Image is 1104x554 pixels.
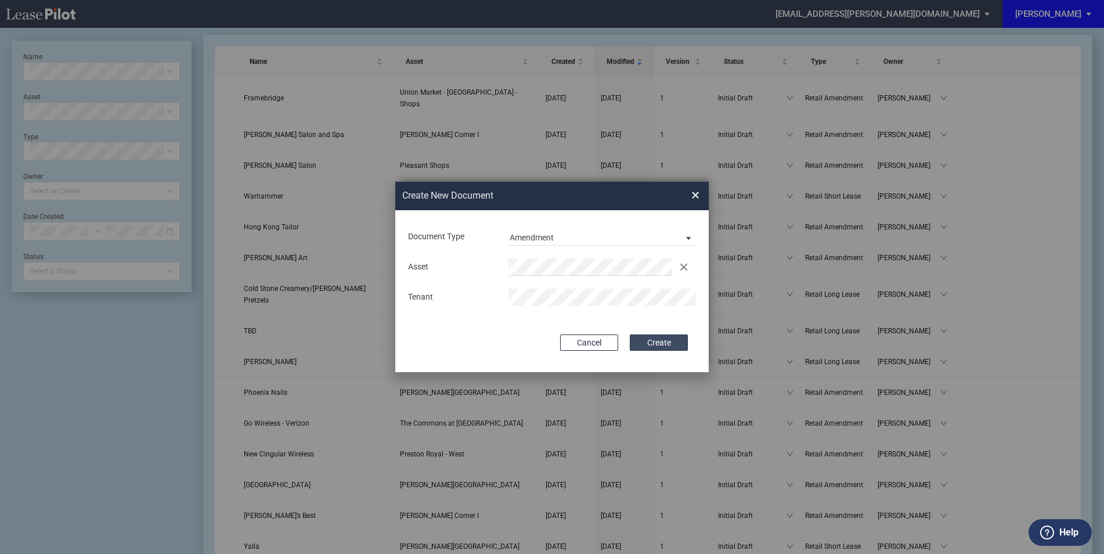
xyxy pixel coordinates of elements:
[401,261,502,273] div: Asset
[395,182,709,372] md-dialog: Create New ...
[401,231,502,243] div: Document Type
[1059,525,1078,540] label: Help
[402,189,650,202] h2: Create New Document
[691,186,699,205] span: ×
[510,233,554,242] div: Amendment
[630,334,688,351] button: Create
[508,228,696,246] md-select: Document Type: Amendment
[560,334,618,351] button: Cancel
[401,292,502,303] div: Tenant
